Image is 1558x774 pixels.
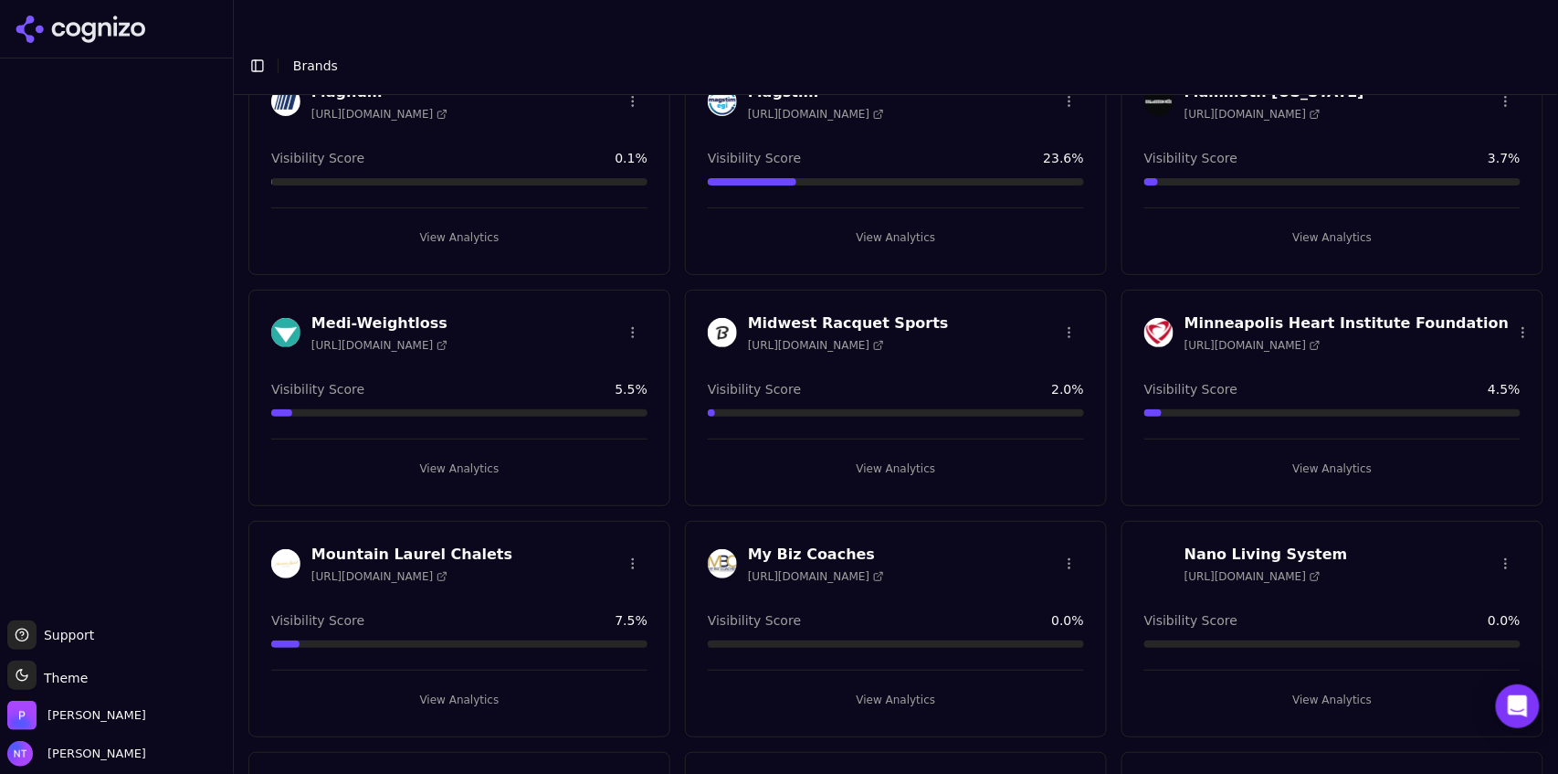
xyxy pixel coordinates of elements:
h3: Midwest Racquet Sports [748,313,949,334]
img: Nano Living System [1144,549,1174,578]
button: View Analytics [708,454,1084,483]
button: Open user button [7,741,146,767]
h3: Mountain Laurel Chalets [311,544,512,566]
div: Open Intercom Messenger [1496,684,1540,728]
span: Visibility Score [271,380,364,398]
span: [URL][DOMAIN_NAME] [748,107,884,122]
img: Perrill [7,701,37,730]
span: [URL][DOMAIN_NAME] [748,569,884,584]
nav: breadcrumb [293,57,338,75]
h3: Minneapolis Heart Institute Foundation [1184,313,1509,334]
button: View Analytics [1144,223,1521,252]
span: Visibility Score [271,149,364,167]
span: 0.0 % [1051,611,1084,630]
span: [URL][DOMAIN_NAME] [311,338,447,353]
button: View Analytics [708,223,1084,252]
span: Visibility Score [708,611,801,630]
img: Magstim [708,87,737,116]
span: [URL][DOMAIN_NAME] [748,338,884,353]
span: Theme [37,671,88,685]
span: 23.6 % [1044,149,1084,167]
button: View Analytics [1144,454,1521,483]
span: 0.0 % [1488,611,1521,630]
span: Visibility Score [1144,149,1237,167]
span: Visibility Score [708,380,801,398]
span: Brands [293,58,338,73]
span: 4.5 % [1488,380,1521,398]
span: Visibility Score [1144,611,1237,630]
span: Perrill [47,707,146,724]
span: [URL][DOMAIN_NAME] [1184,338,1321,353]
span: 7.5 % [615,611,647,630]
span: 0.1 % [615,149,647,167]
span: 5.5 % [615,380,647,398]
span: [URL][DOMAIN_NAME] [1184,107,1321,122]
h3: Medi-Weightloss [311,313,447,334]
span: 2.0 % [1051,380,1084,398]
span: [URL][DOMAIN_NAME] [311,569,447,584]
span: [URL][DOMAIN_NAME] [1184,569,1321,584]
img: Minneapolis Heart Institute Foundation [1144,318,1174,347]
img: Mammoth New York [1144,87,1174,116]
img: My Biz Coaches [708,549,737,578]
span: Visibility Score [708,149,801,167]
button: Open organization switcher [7,701,146,730]
button: View Analytics [271,685,647,715]
img: Nate Tower [7,741,33,767]
button: View Analytics [1144,685,1521,715]
img: Mountain Laurel Chalets [271,549,300,578]
span: Visibility Score [1144,380,1237,398]
img: Medi-Weightloss [271,318,300,347]
span: Visibility Score [271,611,364,630]
button: View Analytics [708,685,1084,715]
span: Support [37,626,94,644]
span: [PERSON_NAME] [40,746,146,762]
button: View Analytics [271,223,647,252]
img: Midwest Racquet Sports [708,318,737,347]
h3: My Biz Coaches [748,544,884,566]
span: [URL][DOMAIN_NAME] [311,107,447,122]
h3: Nano Living System [1184,544,1348,566]
img: Magnum [271,87,300,116]
span: 3.7 % [1488,149,1521,167]
button: View Analytics [271,454,647,483]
